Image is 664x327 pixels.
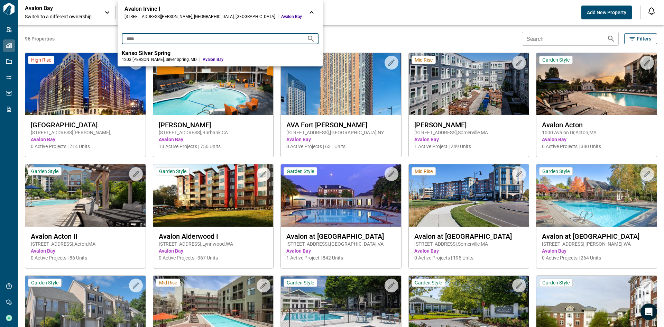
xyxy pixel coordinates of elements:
[640,303,657,320] div: Open Intercom Messenger
[281,14,302,19] span: Avalon Bay
[122,57,197,62] div: 1203 [PERSON_NAME] , Silver Spring , MD
[122,50,319,57] div: Kanso Silver Spring
[124,6,302,12] div: Avalon Irvine I
[203,57,319,62] span: Avalon Bay
[304,32,318,46] button: Search projects
[124,14,275,19] div: [STREET_ADDRESS][PERSON_NAME] , [GEOGRAPHIC_DATA] , [GEOGRAPHIC_DATA]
